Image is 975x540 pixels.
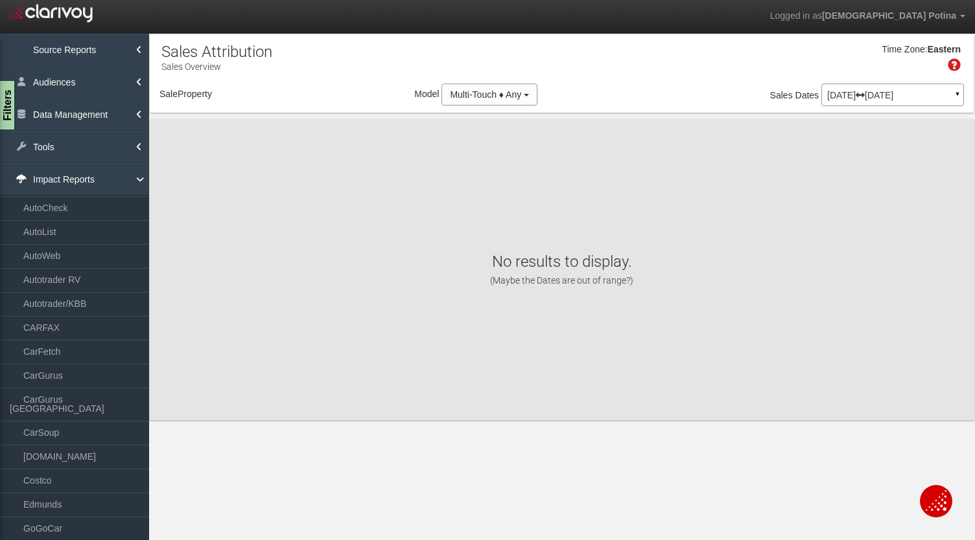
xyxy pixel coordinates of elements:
span: Dates [795,90,819,100]
h1: Sales Attribution [161,43,272,60]
span: Logged in as [770,10,822,21]
span: [DEMOGRAPHIC_DATA] Potina [822,10,956,21]
h1: No results to display. [163,253,961,287]
span: Sales [770,90,793,100]
button: Multi-Touch ♦ Any [441,84,537,106]
a: ▼ [952,87,963,107]
p: Sales Overview [161,56,272,73]
span: Multi-Touch ♦ Any [450,89,521,100]
div: Time Zone: [877,43,927,56]
div: Eastern [928,43,961,56]
span: Sale [159,89,178,99]
a: Logged in as[DEMOGRAPHIC_DATA] Potina [760,1,975,32]
p: [DATE] [DATE] [827,91,958,100]
span: (Maybe the Dates are out of range?) [490,275,633,286]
